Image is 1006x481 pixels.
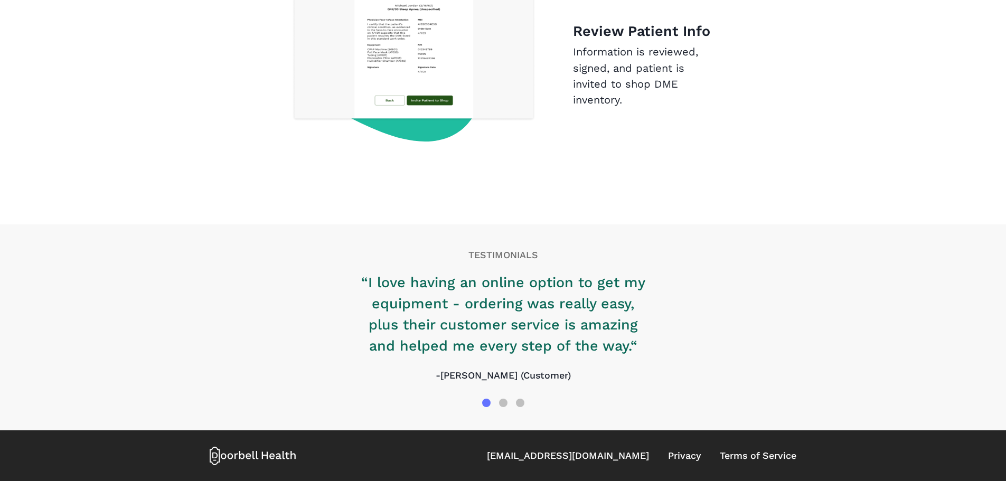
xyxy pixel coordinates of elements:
[355,369,651,383] p: -[PERSON_NAME] (Customer)
[573,21,714,42] p: Review Patient Info
[487,449,649,463] a: [EMAIL_ADDRESS][DOMAIN_NAME]
[210,248,796,262] p: TESTIMONIALS
[668,449,701,463] a: Privacy
[355,272,651,357] p: “I love having an online option to get my equipment - ordering was really easy, plus their custom...
[720,449,796,463] a: Terms of Service
[573,44,714,108] p: Information is reviewed, signed, and patient is invited to shop DME inventory.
